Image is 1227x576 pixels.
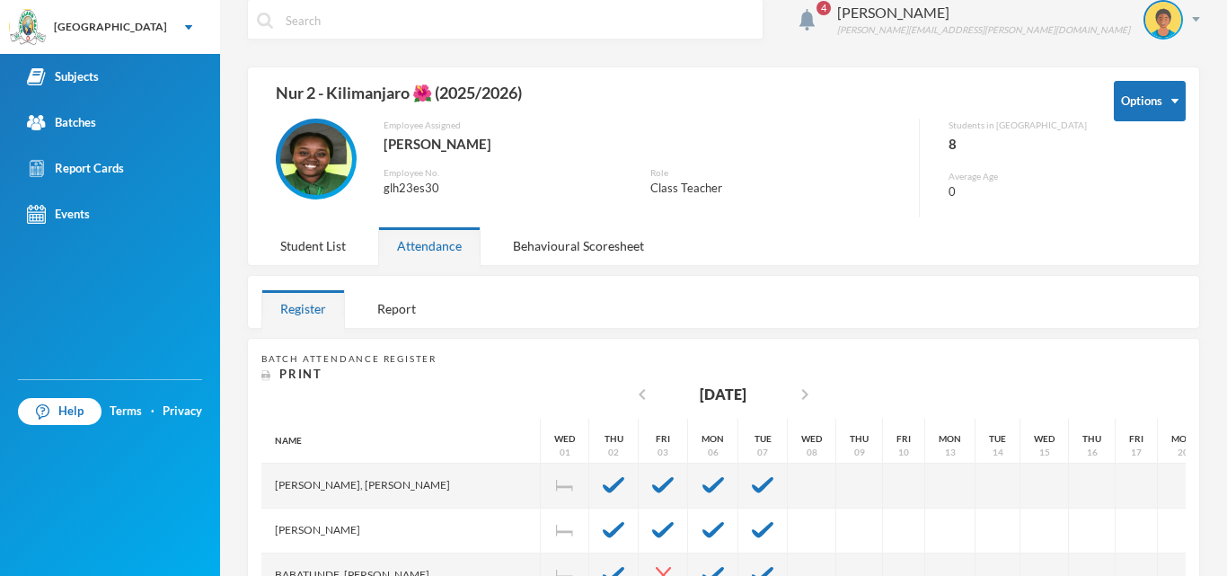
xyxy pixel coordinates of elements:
div: Mon [702,432,724,446]
div: Behavioural Scoresheet [494,226,663,265]
div: Name [261,419,541,464]
div: glh23es30 [384,180,623,198]
div: 01 [560,446,570,459]
div: 20 [1178,446,1188,459]
div: · [151,403,154,421]
div: [DATE] [700,384,746,405]
span: Print [279,367,322,381]
div: Batches [27,113,96,132]
span: 4 [817,1,831,15]
div: Fri [656,432,670,446]
div: Report Cards [27,159,124,178]
div: 0 [949,183,1087,201]
div: Employee No. [384,166,623,180]
div: Tue [755,432,772,446]
div: Tue [989,432,1006,446]
div: 06 [708,446,719,459]
img: search [257,13,273,29]
div: 8 [949,132,1087,155]
div: Thu [1082,432,1101,446]
div: 15 [1039,446,1050,459]
div: [PERSON_NAME] [261,509,541,554]
div: Thu [850,432,869,446]
div: [PERSON_NAME], [PERSON_NAME] [261,464,541,509]
div: Student List [261,226,365,265]
i: chevron_right [794,384,816,405]
i: chevron_left [631,384,653,405]
div: 07 [757,446,768,459]
div: Class Teacher [650,180,906,198]
div: 09 [854,446,865,459]
a: Help [18,398,102,425]
div: Wed [801,432,822,446]
img: EMPLOYEE [280,123,352,195]
div: Independence Day [541,464,589,509]
div: Wed [1034,432,1055,446]
div: 03 [658,446,668,459]
div: 10 [898,446,909,459]
span: Batch Attendance Register [261,353,437,364]
div: Wed [554,432,575,446]
div: 17 [1131,446,1142,459]
div: Thu [605,432,623,446]
div: Subjects [27,67,99,86]
button: Options [1114,81,1186,121]
div: Students in [GEOGRAPHIC_DATA] [949,119,1087,132]
div: Report [358,289,435,328]
div: [GEOGRAPHIC_DATA] [54,19,167,35]
div: [PERSON_NAME][EMAIL_ADDRESS][PERSON_NAME][DOMAIN_NAME] [837,23,1130,37]
a: Privacy [163,403,202,421]
div: Mon [939,432,961,446]
div: Mon [1171,432,1194,446]
div: Independence Day [541,509,589,554]
div: Fri [896,432,911,446]
div: Employee Assigned [384,119,905,132]
div: 02 [608,446,619,459]
div: 16 [1087,446,1098,459]
div: Fri [1129,432,1143,446]
img: logo [10,10,46,46]
div: Role [650,166,906,180]
a: Terms [110,403,142,421]
div: Attendance [378,226,481,265]
div: [PERSON_NAME] [384,132,905,155]
div: Register [261,289,345,328]
div: Events [27,205,90,224]
div: [PERSON_NAME] [837,2,1130,23]
div: 13 [945,446,956,459]
div: 08 [807,446,817,459]
div: 14 [993,446,1003,459]
img: STUDENT [1145,2,1181,38]
div: Nur 2 - Kilimanjaro 🌺 (2025/2026) [261,81,1087,119]
div: Average Age [949,170,1087,183]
